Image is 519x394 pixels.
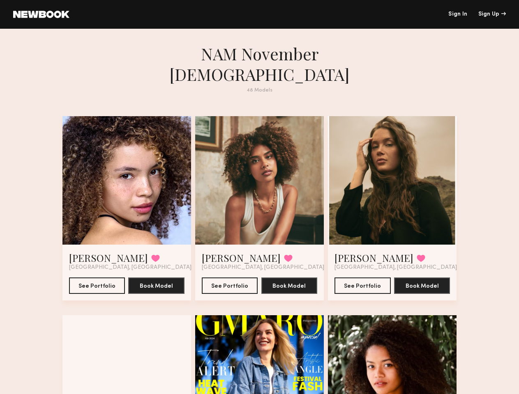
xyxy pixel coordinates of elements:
[261,282,318,289] a: Book Model
[334,277,391,294] button: See Portfolio
[128,282,185,289] a: Book Model
[261,277,318,294] button: Book Model
[202,251,281,264] a: [PERSON_NAME]
[202,277,258,294] button: See Portfolio
[334,251,413,264] a: [PERSON_NAME]
[478,11,506,17] div: Sign Up
[112,44,408,85] h1: NAM November [DEMOGRAPHIC_DATA]
[448,11,467,17] a: Sign In
[112,88,408,93] div: 48 Models
[202,264,324,271] span: [GEOGRAPHIC_DATA], [GEOGRAPHIC_DATA]
[69,264,191,271] span: [GEOGRAPHIC_DATA], [GEOGRAPHIC_DATA]
[128,277,185,294] button: Book Model
[394,282,450,289] a: Book Model
[394,277,450,294] button: Book Model
[69,277,125,294] button: See Portfolio
[334,264,457,271] span: [GEOGRAPHIC_DATA], [GEOGRAPHIC_DATA]
[69,251,148,264] a: [PERSON_NAME]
